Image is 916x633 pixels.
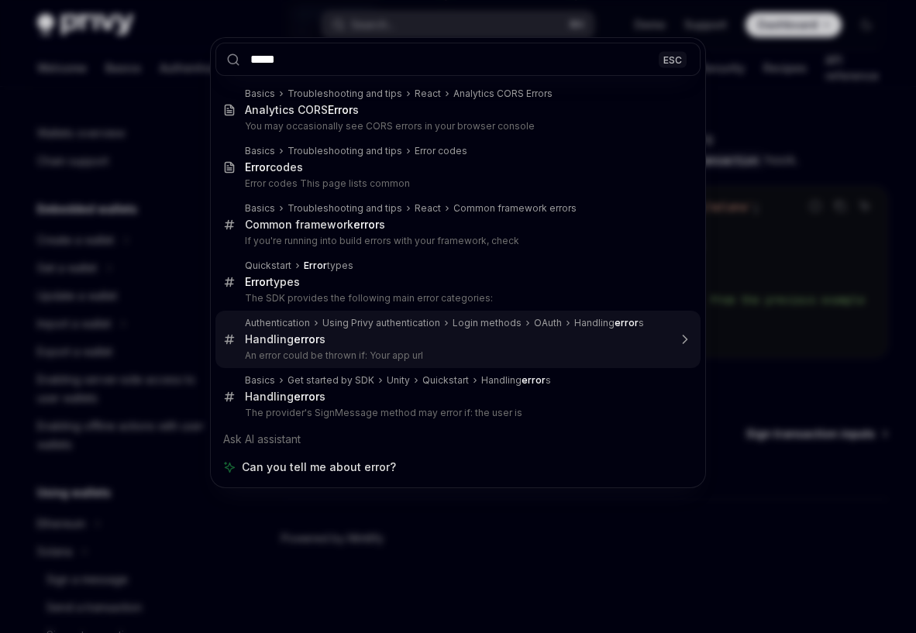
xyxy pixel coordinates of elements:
div: Troubleshooting and tips [288,145,402,157]
div: Ask AI assistant [215,425,701,453]
div: Handling s [481,374,551,387]
span: Can you tell me about error? [242,459,396,475]
div: Unity [387,374,410,387]
p: The provider's SignMessage method may error if: the user is [245,407,668,419]
b: error [615,317,639,329]
div: types [245,275,300,289]
div: React [415,202,441,215]
b: error [294,390,319,403]
div: Handling s [574,317,644,329]
div: Basics [245,374,275,387]
div: Basics [245,88,275,100]
div: Analytics CORS s [245,103,359,117]
div: Authentication [245,317,310,329]
p: If you're running into build errors with your framework, check [245,235,668,247]
div: Handling s [245,332,325,346]
b: Error [328,103,353,116]
div: Using Privy authentication [322,317,440,329]
p: The SDK provides the following main error categories: [245,292,668,304]
b: error [522,374,546,386]
div: Basics [245,202,275,215]
b: Error [245,160,270,174]
div: Common framework s [245,218,385,232]
div: codes [245,160,303,174]
div: Handling s [245,390,325,404]
div: Analytics CORS Errors [453,88,553,100]
div: Error codes [415,145,467,157]
div: Troubleshooting and tips [288,88,402,100]
div: Common framework errors [453,202,577,215]
div: Quickstart [422,374,469,387]
div: OAuth [534,317,562,329]
div: Basics [245,145,275,157]
p: You may occasionally see CORS errors in your browser console [245,120,668,132]
div: Quickstart [245,260,291,272]
div: ESC [659,51,687,67]
div: Troubleshooting and tips [288,202,402,215]
b: error [294,332,319,346]
div: React [415,88,441,100]
p: Error codes This page lists common [245,177,668,190]
div: Get started by SDK [288,374,374,387]
div: Login methods [453,317,522,329]
div: types [304,260,353,272]
p: An error could be thrown if: Your app url [245,349,668,362]
b: error [353,218,379,231]
b: Error [304,260,327,271]
b: Error [245,275,270,288]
